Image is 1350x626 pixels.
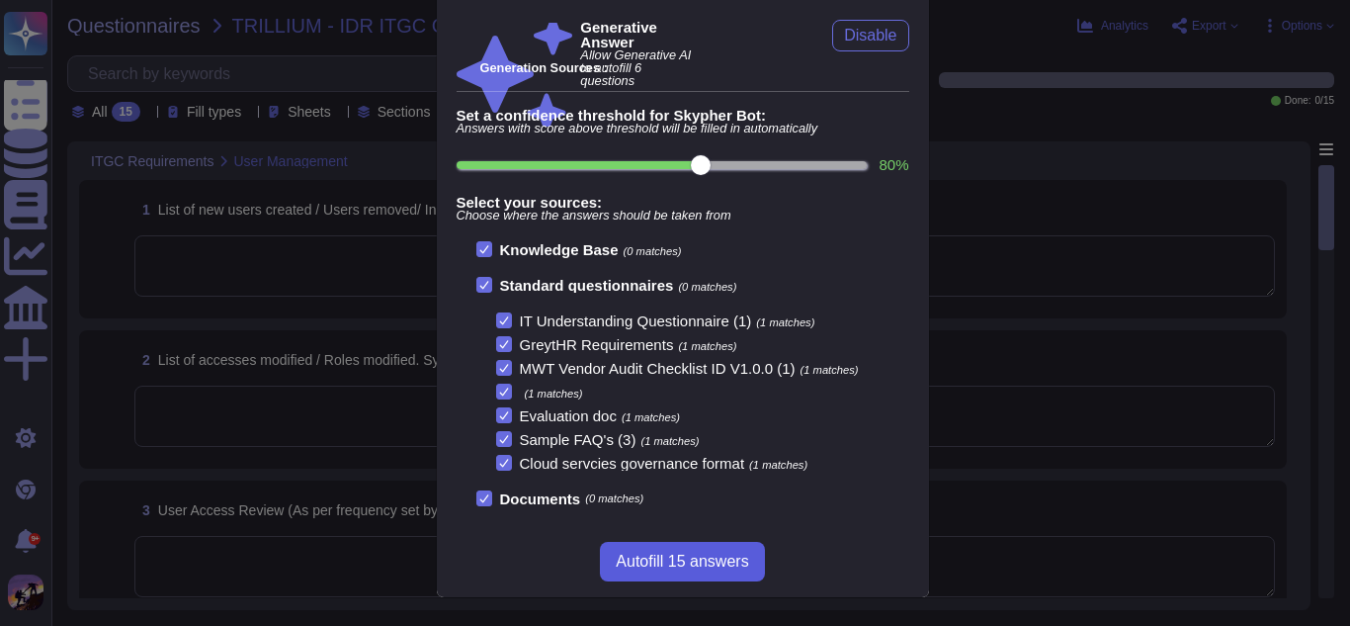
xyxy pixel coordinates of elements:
span: (1 matches) [756,316,814,328]
span: (1 matches) [678,340,736,352]
b: Generative Answer [580,20,697,49]
span: (1 matches) [640,435,699,447]
span: IT Understanding Questionnaire (1) [520,313,752,329]
button: Autofill 15 answers [600,542,764,581]
b: Set a confidence threshold for Skypher Bot: [457,108,909,123]
span: Cloud servcies governance format [520,455,745,472]
span: MWT Vendor Audit Checklist ID V1.0.0 (1) [520,360,796,377]
span: Answers with score above threshold will be filled in automatically [457,123,909,135]
span: (1 matches) [525,388,583,400]
span: (1 matches) [801,364,859,376]
span: Sample FAQ's (3) [520,431,636,448]
span: Autofill 15 answers [616,554,748,570]
b: Knowledge Base [500,241,619,258]
label: 80 % [879,157,908,172]
span: GreytHR Requirements [520,336,674,353]
span: (1 matches) [749,459,807,471]
b: Documents [500,492,581,506]
b: Standard questionnaires [500,277,674,294]
span: Choose where the answers should be taken from [457,210,909,223]
span: Disable [844,28,896,44]
span: (0 matches) [678,281,736,293]
button: Disable [832,20,908,51]
span: Evaluation doc [520,407,617,424]
span: (0 matches) [624,245,682,257]
span: (0 matches) [585,493,643,504]
span: Allow Generative AI to autofill 6 questions [580,49,697,87]
b: Select your sources: [457,195,909,210]
b: Generation Sources : [480,60,608,75]
span: (1 matches) [622,411,680,423]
